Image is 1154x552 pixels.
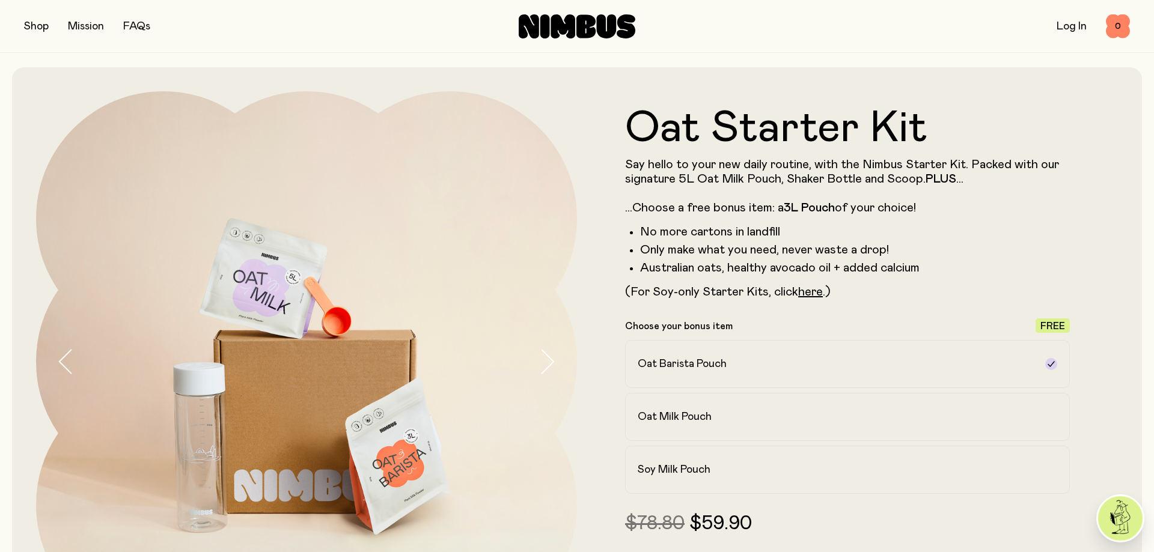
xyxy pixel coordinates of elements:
[784,202,798,214] strong: 3L
[798,286,823,298] a: here
[1057,21,1087,32] a: Log In
[926,173,956,185] strong: PLUS
[68,21,104,32] a: Mission
[123,21,150,32] a: FAQs
[625,514,685,533] span: $78.80
[625,107,1070,150] h1: Oat Starter Kit
[638,463,710,477] h2: Soy Milk Pouch
[1040,321,1065,331] span: Free
[625,285,1070,299] p: (For Soy-only Starter Kits, click .)
[638,357,727,371] h2: Oat Barista Pouch
[1106,14,1130,38] button: 0
[801,202,835,214] strong: Pouch
[625,157,1070,215] p: Say hello to your new daily routine, with the Nimbus Starter Kit. Packed with our signature 5L Oa...
[1098,496,1143,541] img: agent
[625,320,733,332] p: Choose your bonus item
[689,514,752,533] span: $59.90
[640,243,1070,257] li: Only make what you need, never waste a drop!
[640,261,1070,275] li: Australian oats, healthy avocado oil + added calcium
[638,410,712,424] h2: Oat Milk Pouch
[640,225,1070,239] li: No more cartons in landfill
